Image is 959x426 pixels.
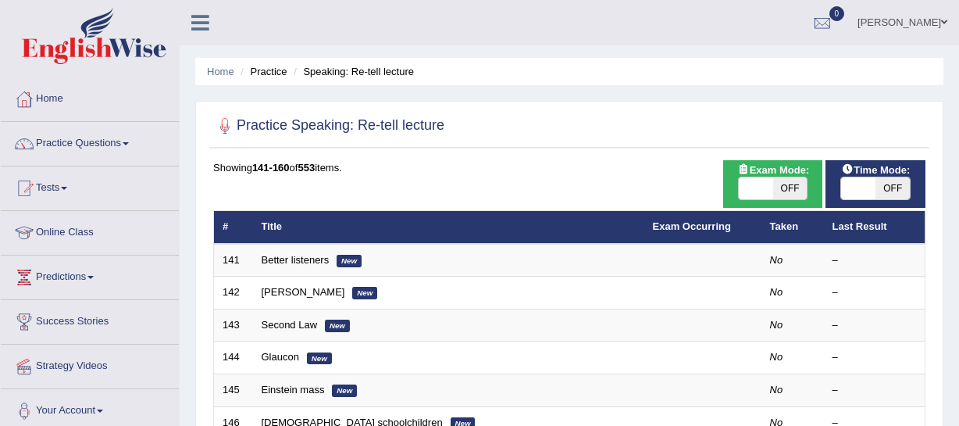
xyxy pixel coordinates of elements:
[653,220,731,232] a: Exam Occurring
[770,286,783,298] em: No
[773,177,807,199] span: OFF
[252,162,290,174] b: 141-160
[262,319,318,331] a: Second Law
[1,345,179,384] a: Strategy Videos
[731,162,815,178] span: Exam Mode:
[832,253,917,268] div: –
[213,114,444,138] h2: Practice Speaking: Re-tell lecture
[824,211,925,244] th: Last Result
[723,160,823,208] div: Show exams occurring in exams
[325,320,350,332] em: New
[1,211,179,250] a: Online Class
[214,244,253,277] td: 141
[290,64,414,79] li: Speaking: Re-tell lecture
[337,255,362,267] em: New
[1,300,179,339] a: Success Stories
[875,177,910,199] span: OFF
[832,285,917,300] div: –
[352,287,377,299] em: New
[262,286,345,298] a: [PERSON_NAME]
[207,66,234,77] a: Home
[332,385,357,397] em: New
[1,166,179,206] a: Tests
[770,384,783,396] em: No
[253,211,644,244] th: Title
[298,162,315,174] b: 553
[770,351,783,363] em: No
[835,162,916,178] span: Time Mode:
[262,384,325,396] a: Einstein mass
[237,64,287,79] li: Practice
[1,77,179,116] a: Home
[770,319,783,331] em: No
[214,342,253,374] td: 144
[262,351,299,363] a: Glaucon
[832,350,917,365] div: –
[262,254,330,266] a: Better listeners
[1,122,179,161] a: Practice Questions
[829,6,845,21] span: 0
[213,160,925,175] div: Showing of items.
[761,211,824,244] th: Taken
[770,254,783,266] em: No
[214,309,253,342] td: 143
[832,383,917,398] div: –
[307,353,332,365] em: New
[214,277,253,310] td: 142
[1,256,179,295] a: Predictions
[832,318,917,333] div: –
[214,211,253,244] th: #
[214,374,253,407] td: 145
